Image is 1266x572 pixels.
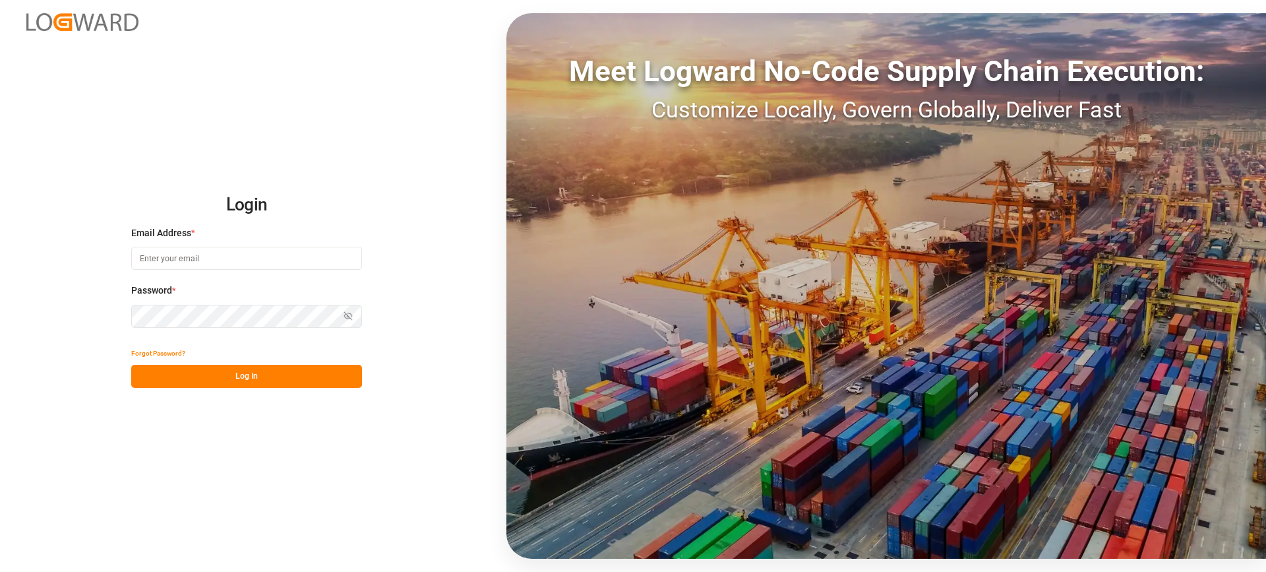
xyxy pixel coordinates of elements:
div: Meet Logward No-Code Supply Chain Execution: [506,49,1266,93]
button: Log In [131,365,362,388]
img: Logward_new_orange.png [26,13,138,31]
h2: Login [131,184,362,226]
button: Forgot Password? [131,342,185,365]
span: Email Address [131,226,191,240]
div: Customize Locally, Govern Globally, Deliver Fast [506,93,1266,127]
span: Password [131,284,172,298]
input: Enter your email [131,247,362,270]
